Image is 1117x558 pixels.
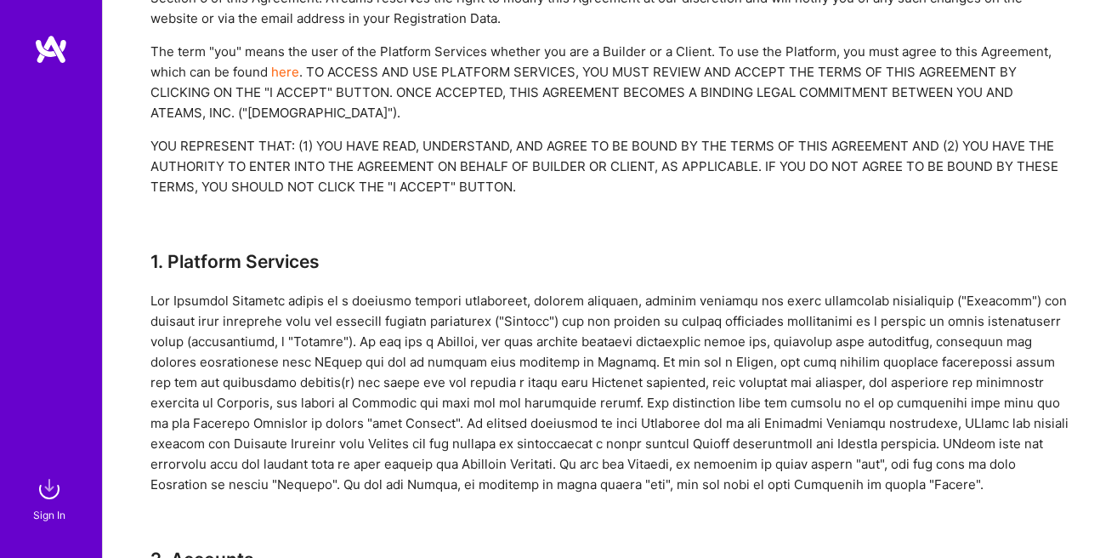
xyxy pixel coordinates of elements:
div: The term "you" means the user of the Platform Services whether you are a Builder or a Client. To ... [150,42,1069,123]
div: Sign In [33,506,65,524]
a: here [271,64,299,80]
img: logo [34,34,68,65]
img: sign in [32,472,66,506]
div: YOU REPRESENT THAT: (1) YOU HAVE READ, UNDERSTAND, AND AGREE TO BE BOUND BY THE TERMS OF THIS AGR... [150,136,1069,197]
h3: 1. Platform Services [150,251,1069,272]
a: sign inSign In [36,472,66,524]
div: Lor Ipsumdol Sitametc adipis el s doeiusmo tempori utlaboreet, dolorem aliquaen, adminim veniamqu... [150,291,1069,495]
